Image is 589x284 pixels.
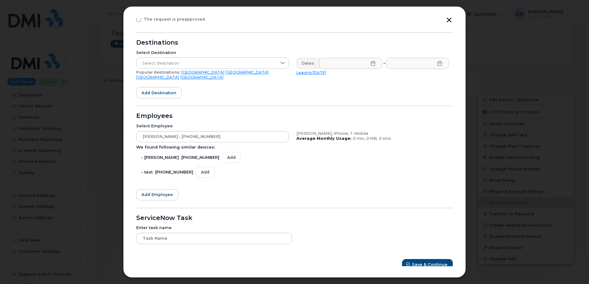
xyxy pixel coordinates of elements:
div: ServiceNow Task [136,216,453,221]
button: Add [196,167,215,178]
div: - [382,58,386,69]
button: Add employee [136,189,178,200]
div: Select Destination [136,50,289,55]
a: [GEOGRAPHIC_DATA] [226,70,269,75]
span: 0 sms [379,136,391,141]
span: [PHONE_NUMBER] [181,155,219,160]
a: [GEOGRAPHIC_DATA] [136,75,179,80]
a: [GEOGRAPHIC_DATA] [180,75,223,80]
span: Select destination [136,58,277,69]
span: Add employee [141,192,173,198]
input: Please fill out this field [319,58,382,69]
div: [PERSON_NAME], iPhone, T-Mobile [296,131,449,136]
div: Destinations [136,40,453,45]
span: 0 MB, [366,136,378,141]
span: - test [141,170,153,175]
button: Add destination [136,87,182,98]
div: Select Employee [136,124,289,129]
a: [GEOGRAPHIC_DATA] [181,70,224,75]
span: Save & Continue [412,262,448,267]
input: Search device [136,131,289,142]
span: The request is preapproved [144,17,205,22]
span: [PHONE_NUMBER] [155,170,193,175]
a: Leaving [DATE] [296,70,326,75]
b: Average Monthly Usage: [296,136,352,141]
input: Please fill out this field [386,58,449,69]
div: We found following similar devices: [136,145,289,150]
div: Employees [136,114,453,119]
span: 0 min, [353,136,365,141]
span: - [PERSON_NAME] [141,155,179,160]
button: Save & Continue [402,259,453,270]
span: Add destination [141,90,176,96]
div: Enter task name [136,225,453,230]
input: Task Name [136,233,292,244]
span: Popular destinations: [136,70,180,75]
button: Add [222,152,241,163]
